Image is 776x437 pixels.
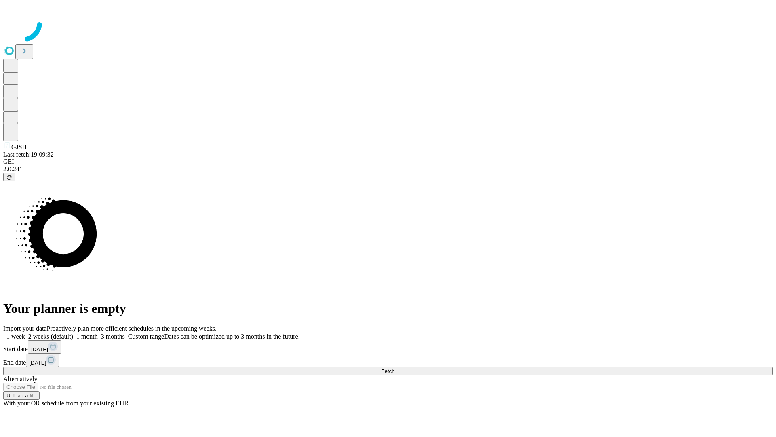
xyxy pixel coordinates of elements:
[3,400,129,407] span: With your OR schedule from your existing EHR
[3,325,47,332] span: Import your data
[6,333,25,340] span: 1 week
[29,360,46,366] span: [DATE]
[3,173,15,181] button: @
[26,354,59,367] button: [DATE]
[3,151,54,158] span: Last fetch: 19:09:32
[3,354,773,367] div: End date
[128,333,164,340] span: Custom range
[3,165,773,173] div: 2.0.241
[3,158,773,165] div: GEI
[28,333,73,340] span: 2 weeks (default)
[3,340,773,354] div: Start date
[28,340,61,354] button: [DATE]
[381,368,394,374] span: Fetch
[31,346,48,352] span: [DATE]
[164,333,299,340] span: Dates can be optimized up to 3 months in the future.
[3,301,773,316] h1: Your planner is empty
[11,144,27,151] span: GJSH
[3,391,40,400] button: Upload a file
[101,333,125,340] span: 3 months
[6,174,12,180] span: @
[47,325,217,332] span: Proactively plan more efficient schedules in the upcoming weeks.
[3,375,37,382] span: Alternatively
[76,333,98,340] span: 1 month
[3,367,773,375] button: Fetch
